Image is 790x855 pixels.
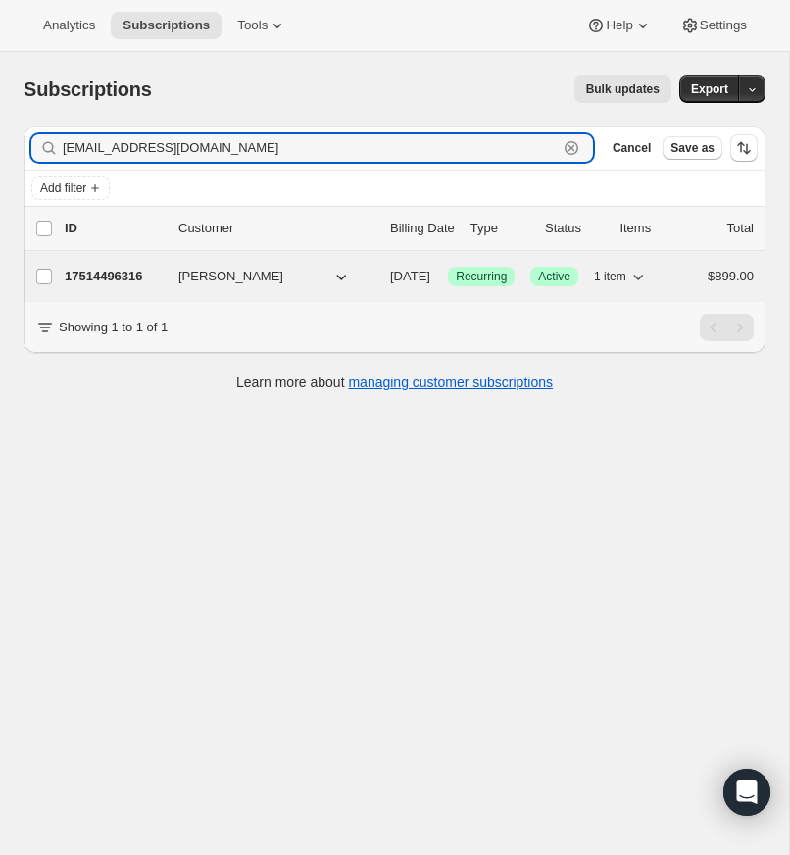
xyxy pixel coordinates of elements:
[390,219,455,238] p: Billing Date
[679,75,740,103] button: Export
[65,263,754,290] div: 17514496316[PERSON_NAME][DATE]SuccessRecurringSuccessActive1 item$899.00
[730,134,758,162] button: Sort the results
[670,140,715,156] span: Save as
[178,267,283,286] span: [PERSON_NAME]
[40,180,86,196] span: Add filter
[574,12,664,39] button: Help
[605,136,659,160] button: Cancel
[456,269,507,284] span: Recurring
[65,219,754,238] div: IDCustomerBilling DateTypeStatusItemsTotal
[31,176,110,200] button: Add filter
[727,219,754,238] p: Total
[594,263,648,290] button: 1 item
[562,138,581,158] button: Clear
[691,81,728,97] span: Export
[24,78,152,100] span: Subscriptions
[31,12,107,39] button: Analytics
[574,75,671,103] button: Bulk updates
[538,269,570,284] span: Active
[390,269,430,283] span: [DATE]
[663,136,722,160] button: Save as
[59,318,168,337] p: Showing 1 to 1 of 1
[619,219,678,238] div: Items
[470,219,529,238] div: Type
[65,219,163,238] p: ID
[237,18,268,33] span: Tools
[178,219,374,238] p: Customer
[586,81,660,97] span: Bulk updates
[723,769,770,816] div: Open Intercom Messenger
[606,18,632,33] span: Help
[236,373,553,392] p: Learn more about
[700,314,754,341] nav: Pagination
[348,375,553,390] a: managing customer subscriptions
[225,12,299,39] button: Tools
[123,18,210,33] span: Subscriptions
[65,267,163,286] p: 17514496316
[167,261,363,292] button: [PERSON_NAME]
[43,18,95,33] span: Analytics
[545,219,604,238] p: Status
[613,140,651,156] span: Cancel
[668,12,759,39] button: Settings
[708,269,754,283] span: $899.00
[111,12,222,39] button: Subscriptions
[594,269,626,284] span: 1 item
[63,134,558,162] input: Filter subscribers
[700,18,747,33] span: Settings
